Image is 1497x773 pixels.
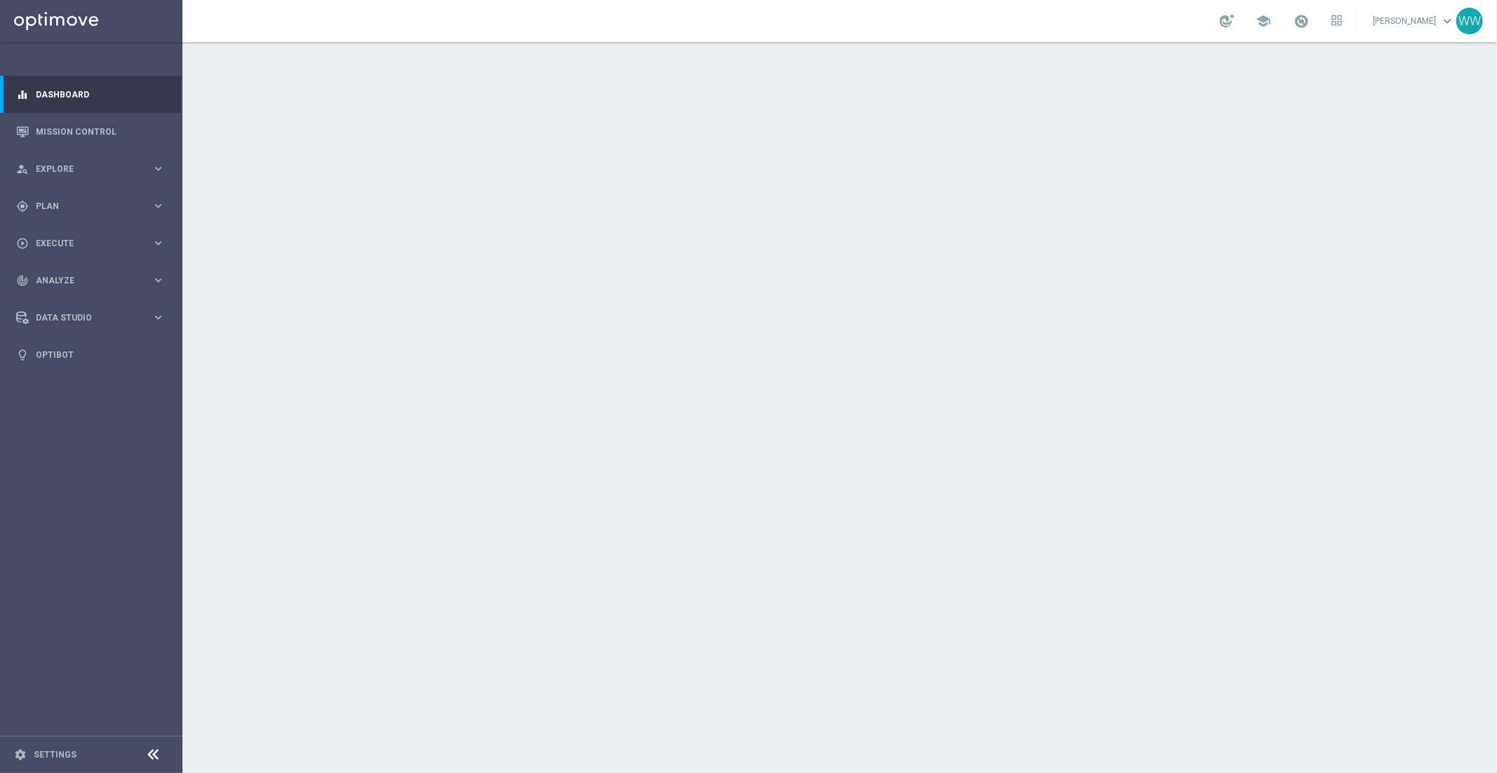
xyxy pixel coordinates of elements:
i: settings [14,748,27,761]
button: play_circle_outline Execute keyboard_arrow_right [15,238,166,249]
button: equalizer Dashboard [15,89,166,100]
span: Data Studio [36,314,152,322]
button: track_changes Analyze keyboard_arrow_right [15,275,166,286]
a: Optibot [36,336,165,373]
a: Dashboard [36,76,165,113]
div: Mission Control [16,113,165,150]
i: track_changes [16,274,29,287]
button: lightbulb Optibot [15,349,166,361]
i: keyboard_arrow_right [152,199,165,213]
i: lightbulb [16,349,29,361]
i: person_search [16,163,29,175]
i: equalizer [16,88,29,101]
a: Mission Control [36,113,165,150]
i: keyboard_arrow_right [152,236,165,250]
span: Execute [36,239,152,248]
span: Plan [36,202,152,210]
div: Data Studio [16,311,152,324]
a: [PERSON_NAME]keyboard_arrow_down [1371,11,1456,32]
span: keyboard_arrow_down [1439,13,1455,29]
i: keyboard_arrow_right [152,274,165,287]
i: keyboard_arrow_right [152,311,165,324]
span: school [1256,13,1271,29]
div: Dashboard [16,76,165,113]
i: keyboard_arrow_right [152,162,165,175]
div: Explore [16,163,152,175]
div: Optibot [16,336,165,373]
i: gps_fixed [16,200,29,213]
span: Explore [36,165,152,173]
div: Execute [16,237,152,250]
i: play_circle_outline [16,237,29,250]
span: Analyze [36,276,152,285]
button: person_search Explore keyboard_arrow_right [15,163,166,175]
div: WW [1456,8,1483,34]
button: Mission Control [15,126,166,137]
button: gps_fixed Plan keyboard_arrow_right [15,201,166,212]
div: Analyze [16,274,152,287]
button: Data Studio keyboard_arrow_right [15,312,166,323]
div: Plan [16,200,152,213]
a: Settings [34,751,76,759]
